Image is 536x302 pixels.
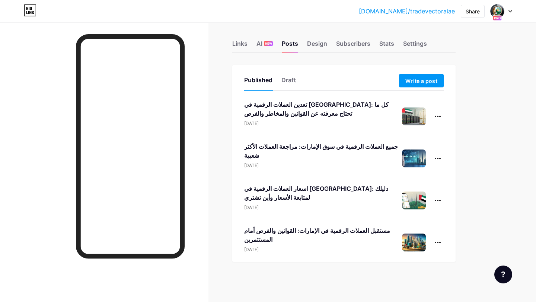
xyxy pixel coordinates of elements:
div: Draft [281,75,296,89]
div: AI [256,39,273,52]
img: اسعار العملات الرقمية في الإمارات: دليلك لمتابعة الأسعار وأين تشتري [402,192,426,209]
div: Stats [379,39,394,52]
img: frankbroolkk [490,4,504,18]
div: Share [466,7,480,15]
div: [DATE] [244,204,402,211]
div: Published [244,75,272,89]
button: Write a post [399,74,444,87]
img: جميع العملات الرقمية في سوق الإمارات: مراجعة العملات الأكثر شعبية [402,150,426,167]
div: [DATE] [244,162,402,169]
div: Design [307,39,327,52]
div: جميع العملات الرقمية في سوق الإمارات: مراجعة العملات الأكثر شعبية [244,142,402,160]
a: [DOMAIN_NAME]/tradevectoraiae [359,7,455,16]
div: Links [232,39,248,52]
div: [DATE] [244,120,402,127]
div: تعدين العملات الرقمية في [GEOGRAPHIC_DATA]: كل ما تحتاج معرفته عن القوانين والمخاطر والفرص [244,100,402,118]
div: Posts [282,39,298,52]
div: [DATE] [244,246,402,253]
div: Settings [403,39,427,52]
span: Write a post [405,78,437,84]
div: Subscribers [336,39,370,52]
div: مستقبل العملات الرقمية في الإمارات: القوانين والفرص أمام المستثمرين [244,226,402,244]
img: تعدين العملات الرقمية في الإمارات: كل ما تحتاج معرفته عن القوانين والمخاطر والفرص [402,107,426,125]
img: مستقبل العملات الرقمية في الإمارات: القوانين والفرص أمام المستثمرين [402,234,426,251]
span: NEW [265,41,272,46]
div: اسعار العملات الرقمية في [GEOGRAPHIC_DATA]: دليلك لمتابعة الأسعار وأين تشتري [244,184,402,202]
